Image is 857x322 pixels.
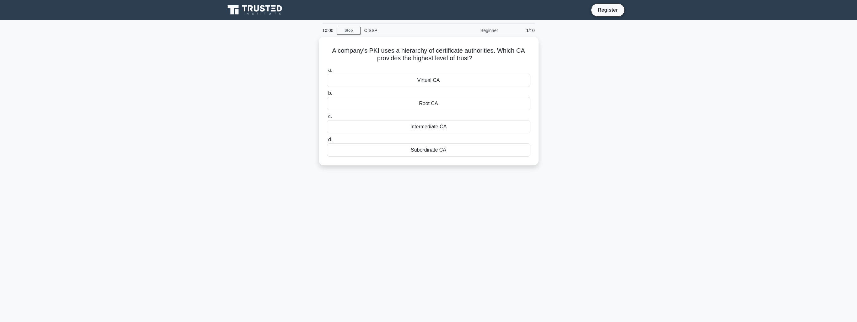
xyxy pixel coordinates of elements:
[327,143,530,157] div: Subordinate CA
[328,137,332,142] span: d.
[327,97,530,110] div: Root CA
[328,114,332,119] span: c.
[328,67,332,72] span: a.
[326,47,531,62] h5: A company's PKI uses a hierarchy of certificate authorities. Which CA provides the highest level ...
[447,24,502,37] div: Beginner
[337,27,361,35] a: Stop
[319,24,337,37] div: 10:00
[502,24,539,37] div: 1/10
[361,24,447,37] div: CISSP
[327,120,530,133] div: Intermediate CA
[327,74,530,87] div: Virtual CA
[594,6,621,14] a: Register
[328,90,332,96] span: b.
